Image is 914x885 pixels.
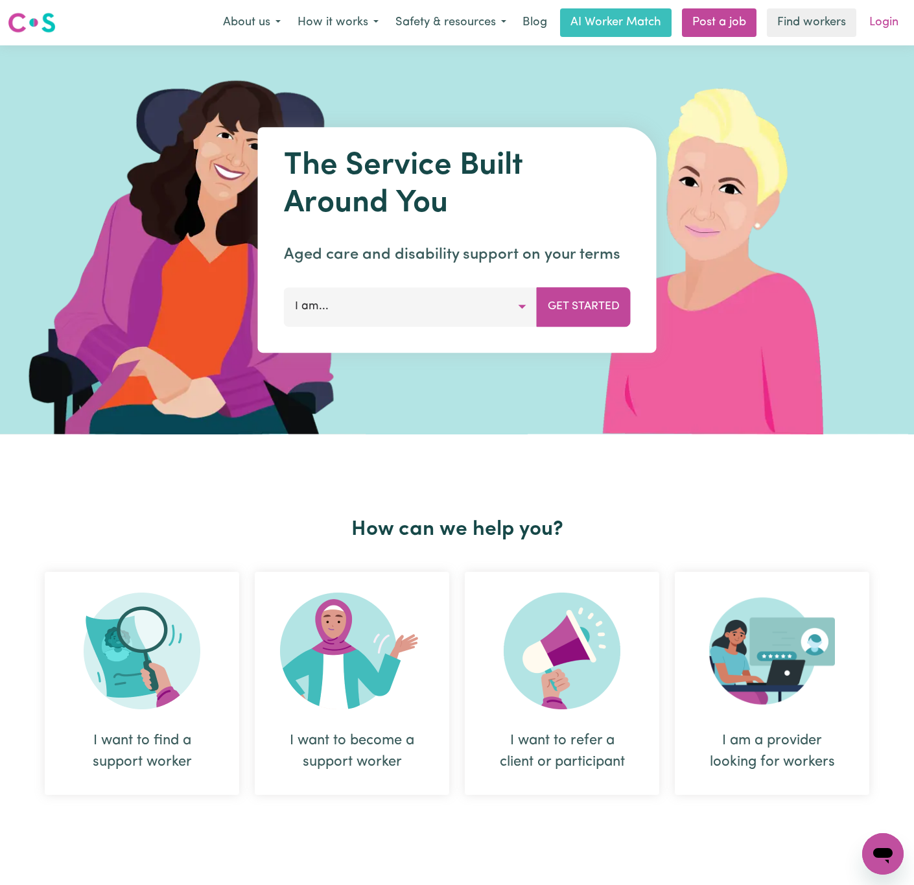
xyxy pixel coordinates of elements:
[284,243,631,266] p: Aged care and disability support on your terms
[8,11,56,34] img: Careseekers logo
[284,287,537,326] button: I am...
[496,730,628,773] div: I want to refer a client or participant
[289,9,387,36] button: How it works
[767,8,856,37] a: Find workers
[537,287,631,326] button: Get Started
[255,572,449,795] div: I want to become a support worker
[45,572,239,795] div: I want to find a support worker
[76,730,208,773] div: I want to find a support worker
[284,148,631,222] h1: The Service Built Around You
[280,593,424,709] img: Become Worker
[861,8,906,37] a: Login
[560,8,672,37] a: AI Worker Match
[504,593,620,709] img: Refer
[286,730,418,773] div: I want to become a support worker
[465,572,659,795] div: I want to refer a client or participant
[8,8,56,38] a: Careseekers logo
[387,9,515,36] button: Safety & resources
[682,8,756,37] a: Post a job
[862,833,904,875] iframe: Button to launch messaging window
[515,8,555,37] a: Blog
[675,572,869,795] div: I am a provider looking for workers
[706,730,838,773] div: I am a provider looking for workers
[37,517,877,542] h2: How can we help you?
[709,593,835,709] img: Provider
[84,593,200,709] img: Search
[215,9,289,36] button: About us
